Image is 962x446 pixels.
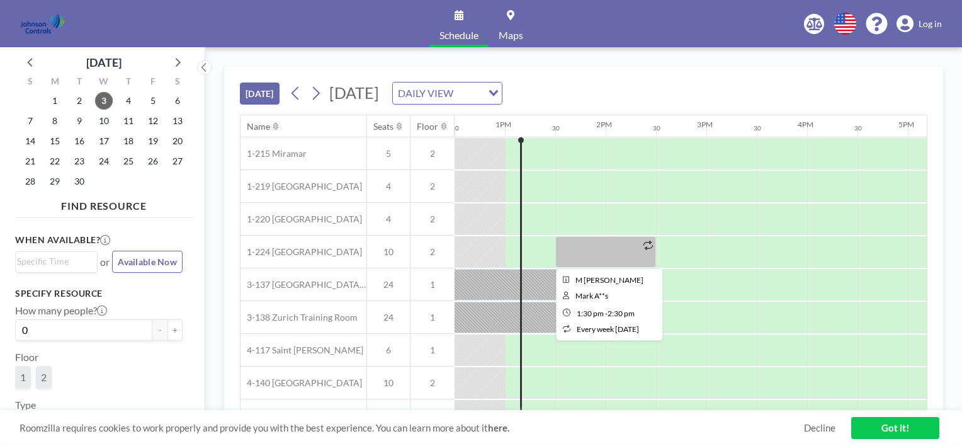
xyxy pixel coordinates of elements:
span: 4 [367,214,410,225]
span: every week [DATE] [577,324,639,334]
span: - [605,309,608,318]
span: DAILY VIEW [395,85,456,101]
span: Monday, September 22, 2025 [46,152,64,170]
div: S [18,74,43,91]
button: [DATE] [240,83,280,105]
div: M [43,74,67,91]
span: Tuesday, September 30, 2025 [71,173,88,190]
div: 30 [854,124,862,132]
input: Search for option [457,85,481,101]
span: Sunday, September 7, 2025 [21,112,39,130]
div: 2PM [596,120,612,129]
span: Monday, September 1, 2025 [46,92,64,110]
span: 10 [367,377,410,389]
div: Search for option [16,252,97,271]
span: M Alexis Staff [575,275,643,285]
span: Friday, September 5, 2025 [144,92,162,110]
div: 30 [754,124,761,132]
a: Got it! [851,417,939,439]
div: T [67,74,92,91]
span: [DATE] [329,83,379,102]
span: Tuesday, September 2, 2025 [71,92,88,110]
span: Wednesday, September 24, 2025 [95,152,113,170]
span: Thursday, September 4, 2025 [120,92,137,110]
span: 1-220 [GEOGRAPHIC_DATA] [241,214,362,225]
button: Available Now [112,251,183,273]
span: 4-140 [GEOGRAPHIC_DATA] [241,377,362,389]
label: Floor [15,351,38,363]
div: Floor [417,121,438,132]
span: Saturday, September 27, 2025 [169,152,186,170]
div: T [116,74,140,91]
div: 3PM [697,120,713,129]
div: Name [247,121,270,132]
span: Friday, September 26, 2025 [144,152,162,170]
h4: FIND RESOURCE [15,195,193,212]
span: 4-117 Saint [PERSON_NAME] [241,345,363,356]
div: S [165,74,190,91]
span: 6 [367,345,410,356]
div: F [140,74,165,91]
span: 5 [367,148,410,159]
span: 2 [41,371,47,384]
span: 3-137 [GEOGRAPHIC_DATA] Training Room [241,279,366,290]
span: 24 [367,279,410,290]
div: 30 [451,124,459,132]
span: 1-224 [GEOGRAPHIC_DATA] [241,246,362,258]
span: 24 [367,312,410,323]
span: or [100,256,110,268]
span: 1:30 PM [577,309,604,318]
a: here. [488,422,509,433]
div: 4PM [798,120,813,129]
label: Type [15,399,36,411]
span: Maps [499,30,523,40]
div: 1PM [495,120,511,129]
span: Sunday, September 28, 2025 [21,173,39,190]
span: Available Now [118,256,177,267]
span: 1 [410,312,455,323]
div: 5PM [898,120,914,129]
span: Roomzilla requires cookies to work properly and provide you with the best experience. You can lea... [20,422,804,434]
span: 1 [410,345,455,356]
input: Search for option [17,254,90,268]
span: Thursday, September 25, 2025 [120,152,137,170]
div: 30 [552,124,560,132]
span: 10 [367,246,410,258]
span: 1-219 [GEOGRAPHIC_DATA] [241,181,362,192]
span: Saturday, September 13, 2025 [169,112,186,130]
span: Tuesday, September 16, 2025 [71,132,88,150]
span: 3-138 Zurich Training Room [241,312,358,323]
span: 4 [367,181,410,192]
div: 30 [653,124,660,132]
span: 2 [410,148,455,159]
span: Log in [919,18,942,30]
a: Log in [897,15,942,33]
div: Search for option [393,83,502,104]
div: [DATE] [86,54,122,71]
span: Wednesday, September 17, 2025 [95,132,113,150]
span: Wednesday, September 3, 2025 [95,92,113,110]
span: Friday, September 12, 2025 [144,112,162,130]
span: 1-215 Miramar [241,148,307,159]
span: Tuesday, September 23, 2025 [71,152,88,170]
span: Monday, September 29, 2025 [46,173,64,190]
button: + [167,319,183,341]
div: Seats [373,121,393,132]
label: How many people? [15,304,107,317]
span: 1 [410,279,455,290]
span: Saturday, September 6, 2025 [169,92,186,110]
span: 2 [410,377,455,389]
span: Saturday, September 20, 2025 [169,132,186,150]
span: Friday, September 19, 2025 [144,132,162,150]
img: organization-logo [20,11,65,37]
span: Thursday, September 11, 2025 [120,112,137,130]
button: - [152,319,167,341]
h3: Specify resource [15,288,183,299]
span: Tuesday, September 9, 2025 [71,112,88,130]
a: Decline [804,422,835,434]
span: 2 [410,214,455,225]
span: Wednesday, September 10, 2025 [95,112,113,130]
span: 2 [410,181,455,192]
span: Schedule [439,30,478,40]
span: 2 [410,246,455,258]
